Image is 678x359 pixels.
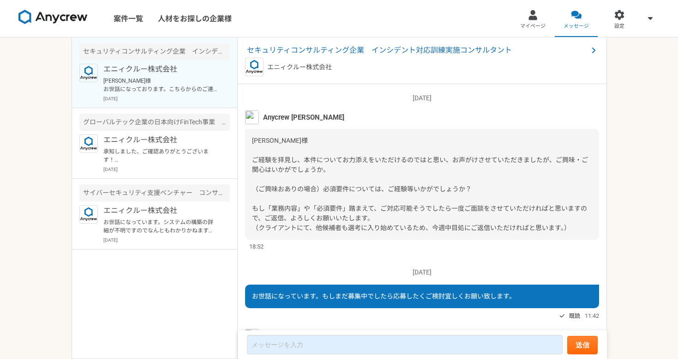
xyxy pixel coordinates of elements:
p: エニィクルー株式会社 [103,134,217,146]
img: logo_text_blue_01.png [79,134,98,153]
span: お世話になっています。もしまだ募集中でしたら応募したくご検討宜しくお願い致します。 [252,292,516,300]
span: 11:42 [585,311,599,320]
p: [DATE] [245,268,599,277]
span: 設定 [614,23,624,30]
div: グローバルテック企業の日本向けFinTech事業 ITサポート業務（社内） [79,114,230,131]
p: エニィクルー株式会社 [103,64,217,75]
p: お世話になっています。システムの構築の詳細が不明ですのでなんともわかりかねます。JICAの組織的な体制構築のことのようですが、海外の法規制などの素養も必要かと思われます。すくなくともモンゴルの法... [103,218,217,235]
span: 18:52 [249,242,264,251]
p: [DATE] [245,93,599,103]
span: マイページ [520,23,546,30]
p: [DATE] [103,237,230,243]
span: [PERSON_NAME]様 ご経験を拝見し、本件についてお力添えをいただけるのではと思い、お声がけさせていただきましたが、ご興味・ご関心はいかがでしょうか。 （ご興味おありの場合）必須要件につ... [252,137,588,231]
span: 既読 [569,310,580,322]
p: [DATE] [103,95,230,102]
button: 送信 [567,336,598,354]
img: %E3%82%B9%E3%82%AF%E3%83%AA%E3%83%BC%E3%83%B3%E3%82%B7%E3%83%A7%E3%83%83%E3%83%88_2025-08-07_21.4... [245,329,259,343]
img: logo_text_blue_01.png [245,58,264,76]
p: エニィクルー株式会社 [103,205,217,216]
p: [DATE] [103,166,230,173]
span: セキュリティコンサルティング企業 インシデント対応訓練実施コンサルタント [247,45,588,56]
img: MHYT8150_2.jpg [245,110,259,124]
img: logo_text_blue_01.png [79,205,98,224]
img: logo_text_blue_01.png [79,64,98,82]
img: 8DqYSo04kwAAAAASUVORK5CYII= [18,10,88,24]
div: サイバーセキュリティ支援ベンチャー コンサルタント募集 [79,184,230,201]
p: エニィクルー株式会社 [267,62,332,72]
p: 承知しました、ご確認ありがとうございます！ ぜひ、また別件でご相談できればと思いますので、引き続き、宜しくお願いいたします。 [103,147,217,164]
div: セキュリティコンサルティング企業 インシデント対応訓練実施コンサルタント [79,43,230,60]
p: [PERSON_NAME]様 お世話になっております。こちらからのご連絡が遅くなりまして申し訳ございません。 本案件についてですが、クライアントにてすでに面談された方がいらっしゃっており、そちら... [103,77,217,93]
span: Anycrew [PERSON_NAME] [263,112,344,122]
span: メッセージ [564,23,589,30]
